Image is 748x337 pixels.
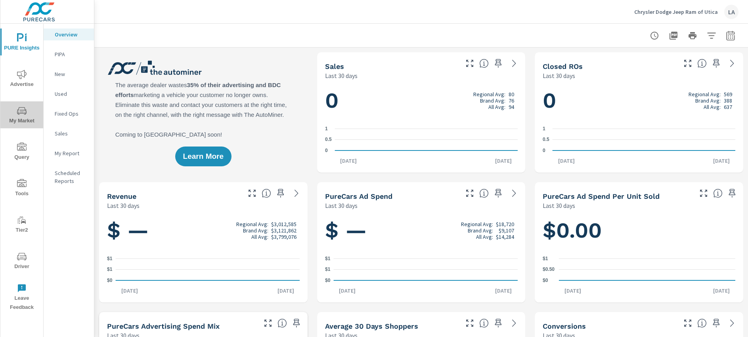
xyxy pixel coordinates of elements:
p: Last 30 days [107,201,140,210]
button: Make Fullscreen [463,57,476,70]
span: Tools [3,179,41,198]
div: Sales [44,128,94,139]
span: Save this to your personalized report [710,57,723,70]
p: Last 30 days [543,201,575,210]
span: Save this to your personalized report [492,317,505,329]
h5: Revenue [107,192,136,200]
div: Fixed Ops [44,108,94,120]
button: Apply Filters [704,28,719,44]
div: nav menu [0,24,43,315]
text: 0.5 [325,137,332,143]
button: Make Fullscreen [246,187,258,200]
span: Tier2 [3,215,41,235]
span: Average cost of advertising per each vehicle sold at the dealer over the selected date range. The... [713,188,723,198]
p: $18,720 [496,221,514,227]
text: $0 [107,278,113,283]
p: [DATE] [490,157,517,165]
span: Save this to your personalized report [492,57,505,70]
p: 76 [509,97,514,104]
h1: $0.00 [543,217,735,244]
p: Chrysler Dodge Jeep Ram of Utica [634,8,718,15]
p: $3,012,585 [271,221,297,227]
span: Number of Repair Orders Closed by the selected dealership group over the selected time range. [So... [697,59,707,68]
button: Make Fullscreen [463,317,476,329]
p: Last 30 days [543,71,575,80]
text: $1 [325,267,331,272]
h1: 0 [325,87,518,114]
p: Regional Avg: [461,221,493,227]
p: Last 30 days [325,201,358,210]
text: $1 [107,256,113,261]
text: $1 [543,256,548,261]
div: Overview [44,29,94,40]
button: "Export Report to PDF" [666,28,681,44]
span: Query [3,143,41,162]
div: Used [44,88,94,100]
p: Fixed Ops [55,110,88,118]
span: Total cost of media for all PureCars channels for the selected dealership group over the selected... [479,188,489,198]
p: All Avg: [251,234,268,240]
p: Scheduled Reports [55,169,88,185]
text: $0 [325,278,331,283]
text: $1 [325,256,331,261]
p: [DATE] [272,287,300,295]
a: See more details in report [508,187,520,200]
p: [DATE] [333,287,361,295]
p: $9,107 [499,227,514,234]
p: Brand Avg: [243,227,268,234]
span: My Market [3,106,41,126]
text: 1 [543,126,545,131]
span: Save this to your personalized report [290,317,303,329]
text: 0 [325,148,328,153]
p: Brand Avg: [480,97,505,104]
span: Save this to your personalized report [710,317,723,329]
button: Select Date Range [723,28,738,44]
span: Learn More [183,153,224,160]
p: Sales [55,129,88,137]
span: Total sales revenue over the selected date range. [Source: This data is sourced from the dealer’s... [262,188,271,198]
span: PURE Insights [3,33,41,53]
span: This table looks at how you compare to the amount of budget you spend per channel as opposed to y... [277,318,287,328]
p: [DATE] [708,287,735,295]
text: $1 [107,267,113,272]
span: The number of dealer-specified goals completed by a visitor. [Source: This data is provided by th... [697,318,707,328]
p: [DATE] [708,157,735,165]
span: Driver [3,252,41,271]
text: 0 [543,148,545,153]
text: 0.5 [543,137,549,143]
p: [DATE] [116,287,143,295]
span: Leave Feedback [3,284,41,312]
p: $3,121,862 [271,227,297,234]
div: New [44,68,94,80]
text: $0.50 [543,267,555,272]
p: [DATE] [553,157,580,165]
p: $14,284 [496,234,514,240]
text: 1 [325,126,328,131]
span: Save this to your personalized report [274,187,287,200]
span: A rolling 30 day total of daily Shoppers on the dealership website, averaged over the selected da... [479,318,489,328]
a: See more details in report [290,187,303,200]
text: $0 [543,278,548,283]
p: 569 [724,91,732,97]
span: Save this to your personalized report [726,187,738,200]
p: [DATE] [559,287,587,295]
p: Used [55,90,88,98]
p: Brand Avg: [695,97,721,104]
p: [DATE] [490,287,517,295]
h5: PureCars Ad Spend [325,192,392,200]
p: PIPA [55,50,88,58]
h5: Average 30 Days Shoppers [325,322,418,330]
button: Learn More [175,147,231,166]
p: Brand Avg: [468,227,493,234]
span: Number of vehicles sold by the dealership over the selected date range. [Source: This data is sou... [479,59,489,68]
p: Regional Avg: [473,91,505,97]
p: Last 30 days [325,71,358,80]
div: My Report [44,147,94,159]
button: Print Report [685,28,700,44]
h5: Conversions [543,322,586,330]
p: 388 [724,97,732,104]
span: Advertise [3,70,41,89]
div: LA [724,5,738,19]
button: Make Fullscreen [262,317,274,329]
p: 80 [509,91,514,97]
